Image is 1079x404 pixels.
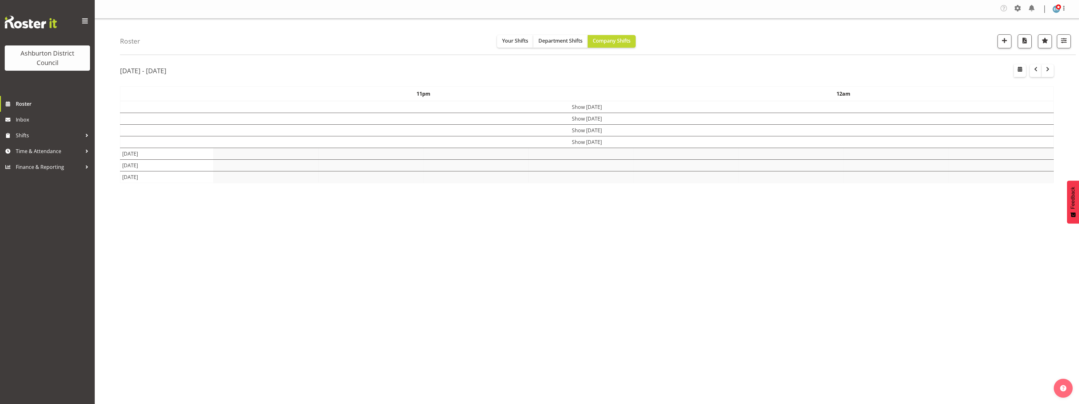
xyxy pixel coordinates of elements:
[998,34,1011,48] button: Add a new shift
[120,67,166,75] h2: [DATE] - [DATE]
[538,37,583,44] span: Department Shifts
[120,171,214,183] td: [DATE]
[497,35,533,48] button: Your Shifts
[11,49,84,68] div: Ashburton District Council
[1038,34,1052,48] button: Highlight an important date within the roster.
[633,87,1053,101] th: 12am
[16,115,92,124] span: Inbox
[120,38,140,45] h4: Roster
[1070,187,1076,209] span: Feedback
[5,16,57,28] img: Rosterit website logo
[120,113,1054,125] td: Show [DATE]
[1060,385,1066,391] img: help-xxl-2.png
[1014,64,1026,77] button: Select a specific date within the roster.
[502,37,528,44] span: Your Shifts
[16,99,92,109] span: Roster
[213,87,633,101] th: 11pm
[120,101,1054,113] td: Show [DATE]
[1052,5,1060,13] img: ellen-nicol5656.jpg
[120,148,214,160] td: [DATE]
[1067,181,1079,223] button: Feedback - Show survey
[533,35,588,48] button: Department Shifts
[1057,34,1071,48] button: Filter Shifts
[16,146,82,156] span: Time & Attendance
[16,131,82,140] span: Shifts
[593,37,631,44] span: Company Shifts
[16,162,82,172] span: Finance & Reporting
[1018,34,1032,48] button: Download a PDF of the roster according to the set date range.
[120,136,1054,148] td: Show [DATE]
[120,160,214,171] td: [DATE]
[588,35,636,48] button: Company Shifts
[120,125,1054,136] td: Show [DATE]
